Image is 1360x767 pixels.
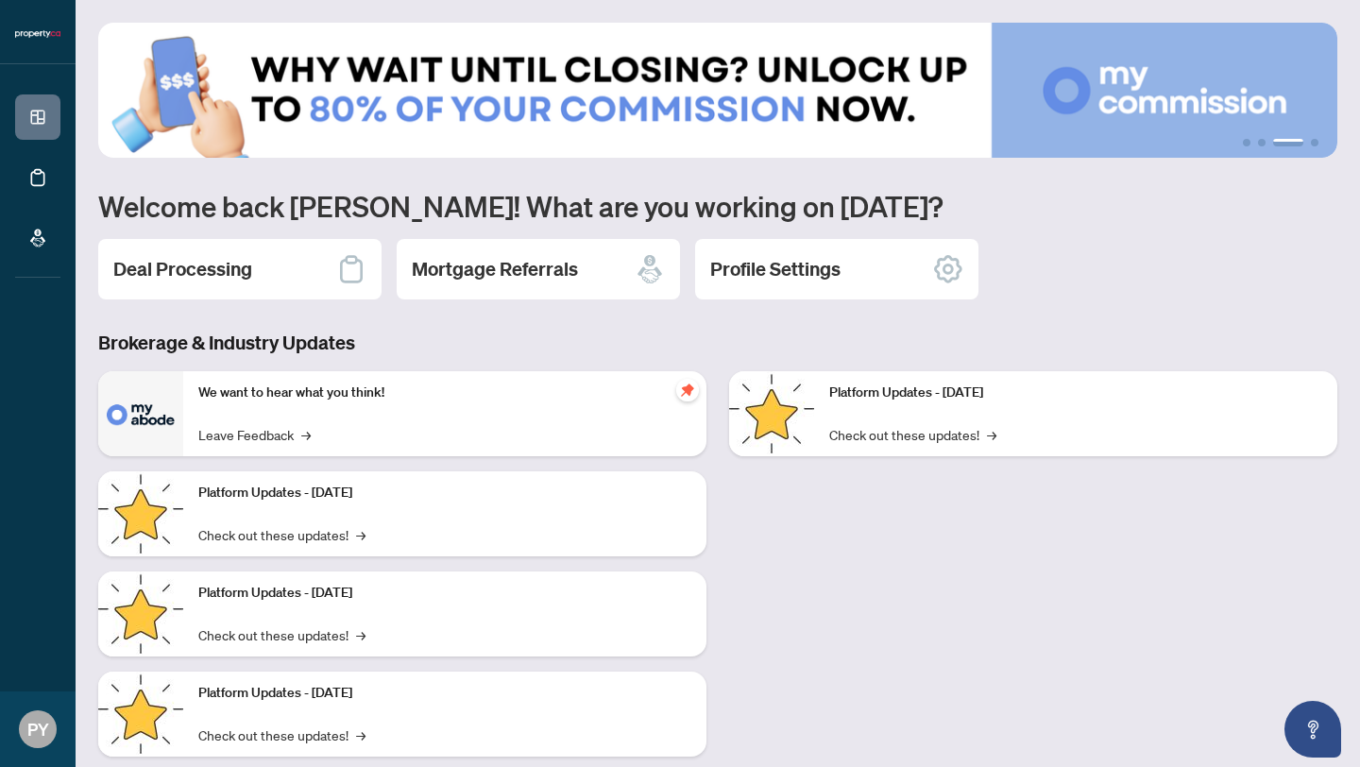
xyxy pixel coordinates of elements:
[98,23,1337,158] img: Slide 2
[1258,139,1266,146] button: 2
[1311,139,1318,146] button: 4
[198,724,365,745] a: Check out these updates!→
[98,330,1337,356] h3: Brokerage & Industry Updates
[829,383,1322,403] p: Platform Updates - [DATE]
[729,371,814,456] img: Platform Updates - June 23, 2025
[829,424,996,445] a: Check out these updates!→
[710,256,841,282] h2: Profile Settings
[1243,139,1250,146] button: 1
[198,483,691,503] p: Platform Updates - [DATE]
[98,371,183,456] img: We want to hear what you think!
[987,424,996,445] span: →
[356,724,365,745] span: →
[198,524,365,545] a: Check out these updates!→
[27,716,49,742] span: PY
[198,383,691,403] p: We want to hear what you think!
[15,28,60,40] img: logo
[676,379,699,401] span: pushpin
[356,524,365,545] span: →
[98,471,183,556] img: Platform Updates - September 16, 2025
[1284,701,1341,758] button: Open asap
[98,571,183,656] img: Platform Updates - July 21, 2025
[98,672,183,757] img: Platform Updates - July 8, 2025
[198,424,311,445] a: Leave Feedback→
[113,256,252,282] h2: Deal Processing
[98,188,1337,224] h1: Welcome back [PERSON_NAME]! What are you working on [DATE]?
[301,424,311,445] span: →
[1273,139,1303,146] button: 3
[198,683,691,704] p: Platform Updates - [DATE]
[356,624,365,645] span: →
[198,583,691,604] p: Platform Updates - [DATE]
[412,256,578,282] h2: Mortgage Referrals
[198,624,365,645] a: Check out these updates!→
